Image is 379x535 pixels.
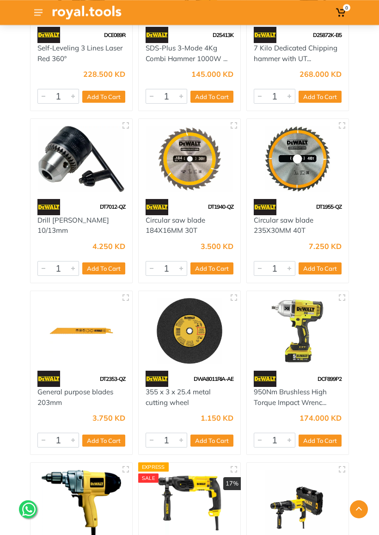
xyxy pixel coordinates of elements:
[316,203,342,210] span: DT1955-QZ
[254,199,276,215] img: 45.webp
[37,44,122,63] a: Self-Leveling 3 Lines Laser Red 360º
[254,387,327,407] a: 950Nm Brushless High Torque Impact Wrenc...
[146,298,233,364] img: Royal Tools - 355 x 3 x 25.4 metal cutting wheel
[191,70,233,78] div: 145.000 KD
[37,298,125,364] img: Royal Tools - General purpose blades 203mm
[92,414,125,422] div: 3.750 KD
[146,126,233,192] img: Royal Tools - Circular saw blade 184X16MM 30T
[208,203,233,210] span: DT1940-QZ
[100,203,125,210] span: DT7012-QZ
[318,375,342,382] span: DCF899P2
[300,414,342,422] div: 174.000 KD
[146,371,168,387] img: 45.webp
[194,375,233,382] span: DWA8011RIA-AE
[223,477,241,490] div: 17%
[254,298,342,364] img: Royal Tools - 950Nm Brushless High Torque Impact Wrench 18v Xr Li-Ion 1/2-Inch
[37,371,60,387] img: 45.webp
[343,4,350,11] span: 0
[313,31,342,38] span: D25872K-B5
[190,435,233,447] button: Add To Cart
[254,216,313,235] a: Circular saw blade 235X30MM 40T
[82,91,125,103] button: Add To Cart
[254,371,276,387] img: 45.webp
[146,387,211,407] a: 355 x 3 x 25.4 metal cutting wheel
[146,27,168,43] img: 45.webp
[37,216,109,235] a: Drill [PERSON_NAME] 10/13mm
[201,243,233,250] div: 3.500 KD
[82,435,125,447] button: Add To Cart
[254,44,337,63] a: 7 Kilo Dedicated Chipping hammer with UT...
[299,262,342,274] button: Add To Cart
[299,435,342,447] button: Add To Cart
[83,70,125,78] div: 228.500 KD
[201,414,233,422] div: 1.150 KD
[37,199,60,215] img: 45.webp
[146,44,227,63] a: SDS-Plus 3-Mode 4Kg Combi Hammer 1000W ...
[146,199,168,215] img: 45.webp
[82,262,125,274] button: Add To Cart
[190,262,233,274] button: Add To Cart
[100,375,125,382] span: DT2353-QZ
[146,216,205,235] a: Circular saw blade 184X16MM 30T
[190,91,233,103] button: Add To Cart
[334,4,349,21] a: 0
[299,91,342,103] button: Add To Cart
[104,31,125,38] span: DCE089R
[213,31,233,38] span: D25413K
[309,243,342,250] div: 7.250 KD
[92,243,125,250] div: 4.250 KD
[138,462,169,472] div: Express
[300,70,342,78] div: 268.000 KD
[37,126,125,192] img: Royal Tools - Drill chuck 10/13mm
[37,27,60,43] img: 45.webp
[254,27,276,43] img: 45.webp
[138,473,159,483] div: SALE
[52,6,122,19] img: Royal Tools Logo
[37,387,113,407] a: General purpose blades 203mm
[254,126,342,192] img: Royal Tools - Circular saw blade 235X30MM 40T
